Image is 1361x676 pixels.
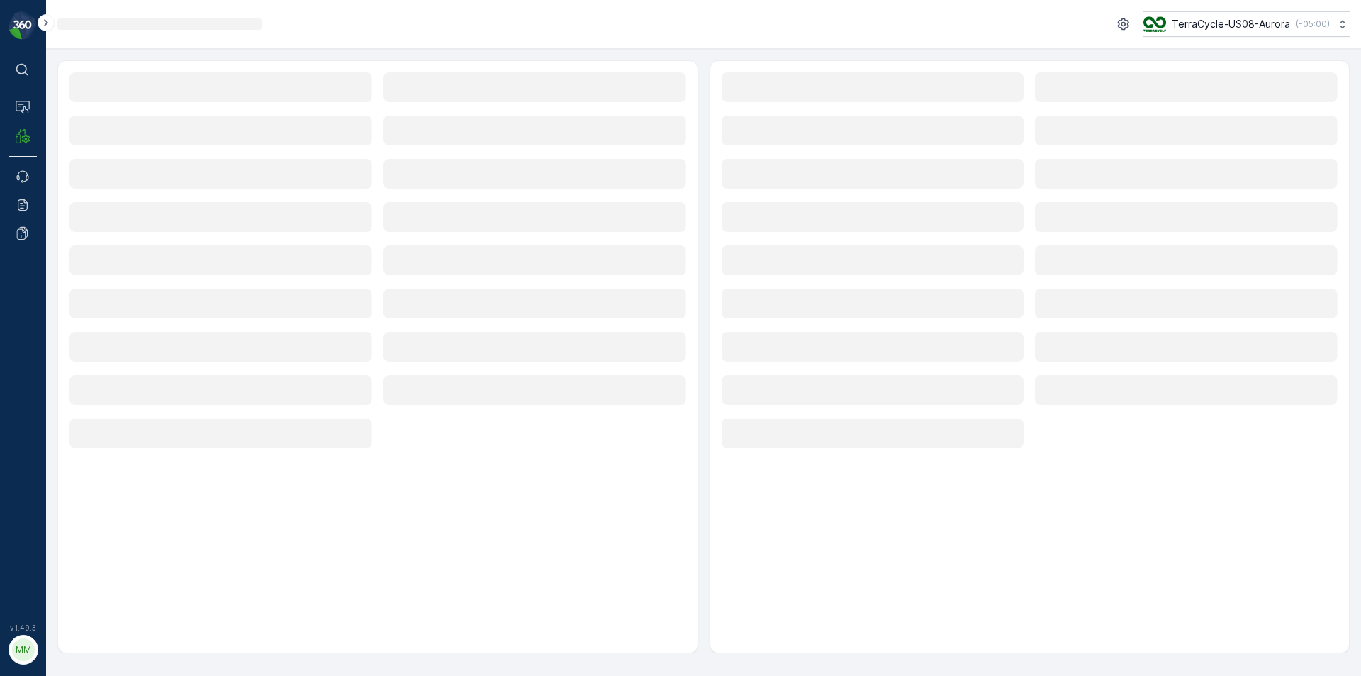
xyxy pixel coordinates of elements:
[9,624,37,632] span: v 1.49.3
[1143,11,1350,37] button: TerraCycle-US08-Aurora(-05:00)
[1172,17,1290,31] p: TerraCycle-US08-Aurora
[1143,16,1166,32] img: image_ci7OI47.png
[9,11,37,40] img: logo
[1296,18,1330,30] p: ( -05:00 )
[9,635,37,665] button: MM
[12,638,35,661] div: MM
